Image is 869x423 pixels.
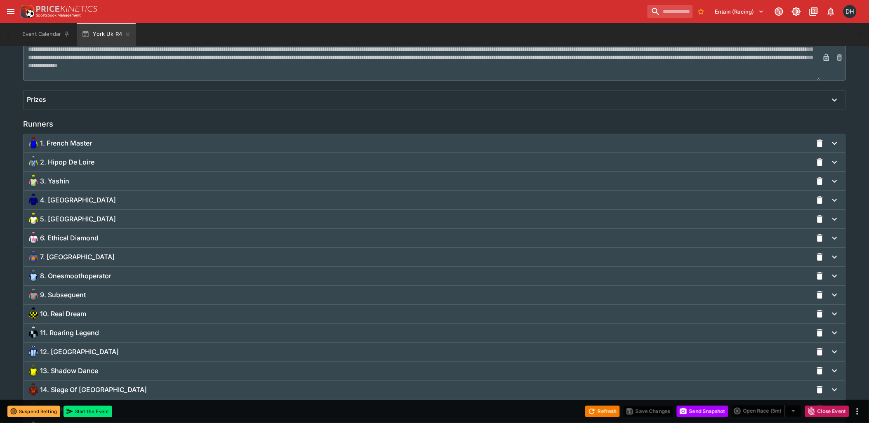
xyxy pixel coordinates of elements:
img: Sportsbook Management [36,14,81,17]
div: David Howard [843,5,857,18]
button: Send Snapshot [677,406,728,417]
button: Start the Event [64,406,112,417]
img: subsequent_64x64.png [27,289,40,302]
span: 14. Siege Of [GEOGRAPHIC_DATA] [40,386,147,395]
span: 5. [GEOGRAPHIC_DATA] [40,215,116,224]
span: 2. Hipop De Loire [40,158,94,167]
button: York Uk R4 [77,23,136,46]
img: queenstown_64x64.png [27,194,40,207]
span: 7. [GEOGRAPHIC_DATA] [40,253,115,262]
span: 10. Real Dream [40,310,86,319]
button: open drawer [3,4,18,19]
button: Refresh [585,406,620,417]
h5: Runners [23,120,53,129]
button: Documentation [806,4,821,19]
img: yashin_64x64.png [27,175,40,188]
img: shadow-dance_64x64.png [27,364,40,378]
span: 9. Subsequent [40,291,86,300]
img: PriceKinetics Logo [18,3,35,20]
button: Suspend Betting [7,406,60,417]
img: french-master_64x64.png [27,137,40,150]
img: kihavah_64x64.png [27,213,40,226]
span: 8. Onesmoothoperator [40,272,111,281]
span: 3. Yashin [40,177,69,186]
img: roaring-legend_64x64.png [27,327,40,340]
button: more [853,407,862,416]
img: stressfree_64x64.png [27,345,40,359]
button: Toggle light/dark mode [789,4,804,19]
button: Close Event [805,406,849,417]
span: 4. [GEOGRAPHIC_DATA] [40,196,116,205]
img: onesmoothoperator_64x64.png [27,270,40,283]
div: split button [732,405,802,417]
button: Select Tenant [710,5,769,18]
span: 13. Shadow Dance [40,367,98,376]
button: David Howard [841,2,859,21]
button: Notifications [824,4,838,19]
button: Event Calendar [17,23,75,46]
h6: Prizes [27,96,46,104]
img: siege-of-troy_64x64.png [27,383,40,397]
span: 12. [GEOGRAPHIC_DATA] [40,348,119,357]
img: london-city_64x64.png [27,251,40,264]
span: 6. Ethical Diamond [40,234,99,243]
img: hipop-de-loire_64x64.png [27,156,40,169]
img: real-dream_64x64.png [27,308,40,321]
span: 11. Roaring Legend [40,329,99,338]
img: ethical-diamond_64x64.png [27,232,40,245]
input: search [648,5,693,18]
img: PriceKinetics [36,6,97,12]
button: Connected to PK [772,4,787,19]
button: No Bookmarks [695,5,708,18]
span: 1. French Master [40,139,92,148]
